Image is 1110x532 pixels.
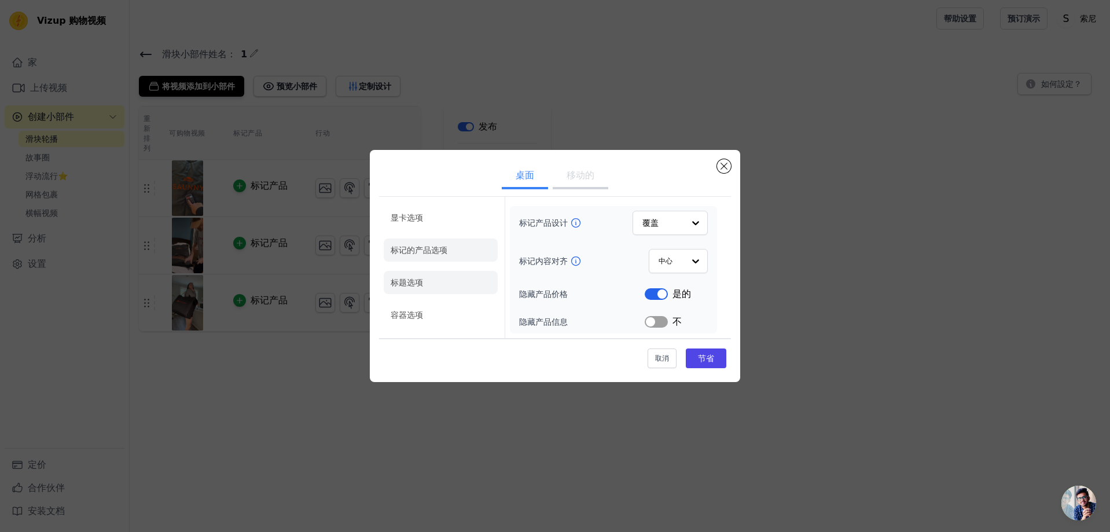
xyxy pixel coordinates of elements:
[567,170,594,181] font: 移动的
[519,256,568,266] font: 标记内容对齐
[391,245,447,255] font: 标记的产品选项
[672,288,691,299] font: 是的
[1061,486,1096,520] a: 开放式聊天
[519,289,568,299] font: 隐藏产品价格
[391,310,423,320] font: 容器选项
[698,354,714,363] font: 节省
[519,218,568,228] font: 标记产品设计
[672,316,682,327] font: 不
[655,354,669,362] font: 取消
[717,159,731,173] button: 关闭模式
[391,278,423,287] font: 标题选项
[519,317,568,326] font: 隐藏产品信息
[391,213,423,222] font: 显卡选项
[516,170,534,181] font: 桌面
